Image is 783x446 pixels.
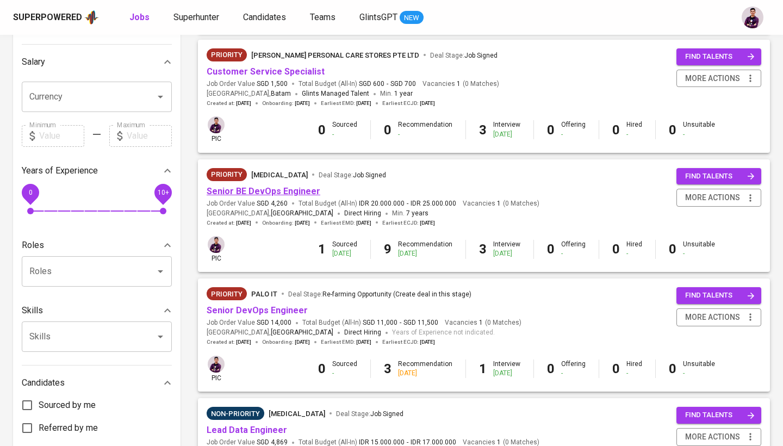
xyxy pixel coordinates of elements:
span: [DATE] [295,338,310,346]
span: Earliest ECJD : [382,338,435,346]
a: Lead Data Engineer [207,425,287,435]
span: more actions [685,311,740,324]
span: Deal Stage : [336,410,403,418]
div: - [626,369,642,378]
span: Teams [310,12,335,22]
span: more actions [685,430,740,444]
b: 9 [384,241,391,257]
span: [DATE] [295,100,310,107]
span: 7 years [406,209,428,217]
p: Roles [22,239,44,252]
span: Deal Stage : [319,171,386,179]
span: - [400,318,401,327]
span: Job Order Value [207,79,288,89]
img: erwin@glints.com [208,116,225,133]
span: SGD 11,000 [363,318,397,327]
a: Customer Service Specialist [207,66,325,77]
span: 0 [28,188,32,196]
b: 3 [479,241,487,257]
span: find talents [685,51,755,63]
b: 0 [547,122,555,138]
span: [GEOGRAPHIC_DATA] [271,208,333,219]
span: NEW [400,13,424,23]
span: find talents [685,289,755,302]
span: Job Order Value [207,318,291,327]
a: Jobs [129,11,152,24]
span: [DATE] [236,338,251,346]
p: Salary [22,55,45,69]
button: more actions [676,308,761,326]
img: erwin@glints.com [742,7,763,28]
span: Vacancies ( 0 Matches ) [422,79,499,89]
b: 0 [547,241,555,257]
div: Candidates [22,372,172,394]
div: [DATE] [493,369,520,378]
button: more actions [676,428,761,446]
b: 0 [669,361,676,376]
span: find talents [685,409,755,422]
span: Referred by me [39,422,98,435]
button: find talents [676,287,761,304]
span: Vacancies ( 0 Matches ) [445,318,521,327]
div: pic [207,355,226,383]
span: IDR 20.000.000 [359,199,405,208]
span: Total Budget (All-In) [299,79,416,89]
div: pic [207,115,226,144]
span: more actions [685,72,740,85]
span: Total Budget (All-In) [299,199,456,208]
input: Value [127,125,172,147]
div: - [561,130,586,139]
button: find talents [676,48,761,65]
span: - [387,79,388,89]
span: Priority [207,289,247,300]
b: Jobs [129,12,150,22]
span: Direct Hiring [344,329,381,336]
div: Offering [561,240,586,258]
div: - [332,369,357,378]
div: Recommendation [398,120,452,139]
span: Priority [207,169,247,180]
span: Created at : [207,338,251,346]
div: Sufficient Talents in Pipeline [207,407,264,420]
span: Job Order Value [207,199,288,208]
b: 0 [669,122,676,138]
button: find talents [676,168,761,185]
b: 0 [318,122,326,138]
span: IDR 25.000.000 [411,199,456,208]
span: Deal Stage : [430,52,498,59]
div: - [561,249,586,258]
div: [DATE] [398,369,452,378]
b: 0 [669,241,676,257]
div: Hired [626,360,642,378]
div: Years of Experience [22,160,172,182]
b: 0 [612,361,620,376]
img: erwin@glints.com [208,356,225,373]
div: - [626,130,642,139]
div: Hired [626,120,642,139]
span: 1 [477,318,483,327]
span: Years of Experience not indicated. [392,327,495,338]
span: Non-Priority [207,408,264,419]
div: Interview [493,360,520,378]
div: Skills [22,300,172,321]
span: - [407,199,408,208]
span: Direct Hiring [344,209,381,217]
span: SGD 700 [390,79,416,89]
span: find talents [685,170,755,183]
img: erwin@glints.com [208,236,225,253]
b: 1 [318,241,326,257]
b: 0 [384,122,391,138]
span: [DATE] [420,100,435,107]
a: Senior BE DevOps Engineer [207,186,320,196]
div: New Job received from Demand Team [207,168,247,181]
div: Unsuitable [683,240,715,258]
span: SGD 600 [359,79,384,89]
a: Superpoweredapp logo [13,9,99,26]
span: 1 [455,79,461,89]
div: Sourced [332,360,357,378]
span: Job Signed [370,410,403,418]
span: [DATE] [420,338,435,346]
span: [DATE] [356,100,371,107]
b: 0 [547,361,555,376]
span: Onboarding : [262,219,310,227]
